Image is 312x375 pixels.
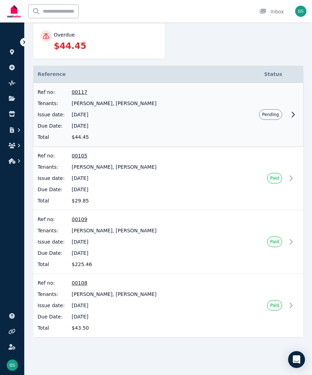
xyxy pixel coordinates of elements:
span: Issue date: [38,238,67,245]
span: Ref no: [38,89,67,96]
span: Tenants: [38,291,67,298]
img: Brad Stout [295,6,306,17]
p: Overdue [54,31,75,38]
span: Issue date: [38,111,67,118]
img: RentBetter [6,2,22,20]
span: [PERSON_NAME], [PERSON_NAME] [72,163,232,170]
span: Total [38,261,67,268]
span: Ref no: [38,216,67,223]
th: Status [236,66,286,83]
span: Tenants: [38,100,67,107]
span: Total [38,134,67,141]
p: $44.45 [54,40,158,52]
span: $44.45 [72,134,232,141]
span: 00108 [72,279,232,286]
span: Pending [262,112,279,117]
span: [PERSON_NAME], [PERSON_NAME] [72,100,232,107]
span: [DATE] [72,250,232,257]
img: Brad Stout [7,360,18,371]
span: [DATE] [72,175,232,182]
span: [DATE] [72,111,232,118]
span: [DATE] [72,186,232,193]
span: [DATE] [72,313,232,320]
span: Due Date: [38,250,67,257]
span: 00109 [72,216,232,223]
div: Open Intercom Messenger [288,351,305,368]
span: Issue date: [38,175,67,182]
span: Issue date: [38,302,67,309]
div: Inbox [259,8,284,15]
span: [DATE] [72,302,232,309]
span: [DATE] [72,238,232,245]
span: $29.85 [72,197,232,204]
span: Total [38,197,67,204]
span: [PERSON_NAME], [PERSON_NAME] [72,291,232,298]
span: $43.50 [72,324,232,331]
span: Tenants: [38,163,67,170]
span: $225.46 [72,261,232,268]
span: Due Date: [38,313,67,320]
span: Due Date: [38,122,67,129]
span: Paid [270,239,279,245]
span: Reference [38,71,66,77]
span: 00105 [72,152,232,159]
span: Paid [270,175,279,181]
span: Ref no: [38,152,67,159]
span: [PERSON_NAME], [PERSON_NAME] [72,227,232,234]
span: Total [38,324,67,331]
span: Tenants: [38,227,67,234]
span: Due Date: [38,186,67,193]
span: Paid [270,303,279,308]
span: [DATE] [72,122,232,129]
span: 00117 [72,89,232,96]
span: Ref no: [38,279,67,286]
